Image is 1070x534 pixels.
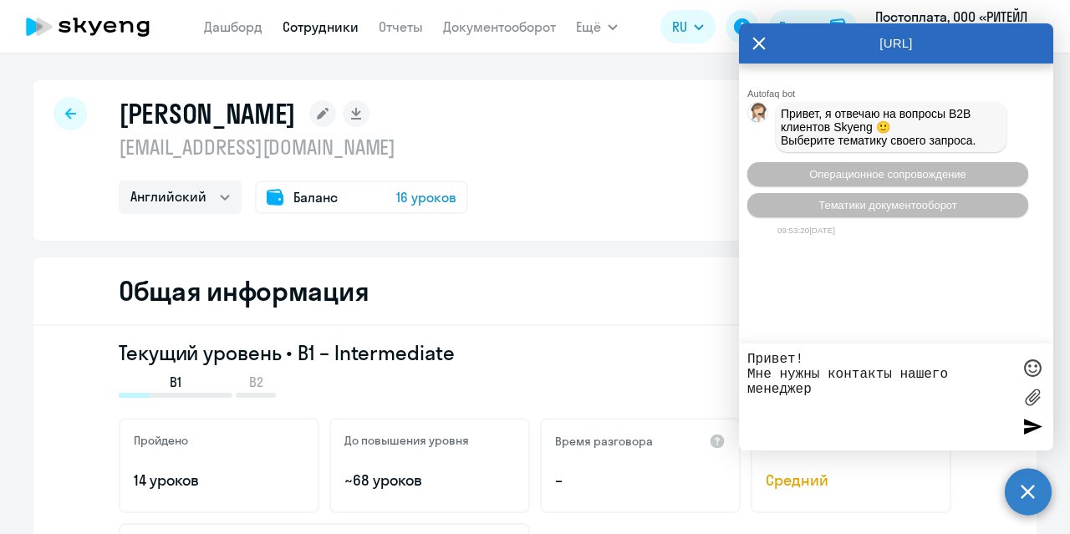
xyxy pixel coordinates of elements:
span: Средний [766,470,936,491]
label: Лимит 10 файлов [1020,384,1045,409]
button: Операционное сопровождение [747,162,1028,186]
img: bot avatar [748,103,769,127]
button: Тематики документооборот [747,193,1028,217]
textarea: Привет! Мне нужны контакты нашего менедже [747,352,1011,442]
span: B2 [249,373,263,391]
p: Постоплата, ООО «РИТЕЙЛ БИЗНЕС СОФТ» [875,7,1031,47]
button: RU [660,10,716,43]
p: [EMAIL_ADDRESS][DOMAIN_NAME] [119,134,468,160]
span: Ещё [576,17,601,37]
a: Отчеты [379,18,423,35]
div: Баланс [779,17,823,37]
span: 16 уроков [396,187,456,207]
span: Баланс [293,187,338,207]
h3: Текущий уровень • B1 – Intermediate [119,339,951,366]
p: ~68 уроков [344,470,515,491]
div: Autofaq bot [747,89,1053,99]
button: Балансbalance [769,10,857,43]
button: Постоплата, ООО «РИТЕЙЛ БИЗНЕС СОФТ» [867,7,1056,47]
img: balance [830,18,847,35]
h5: До повышения уровня [344,433,469,448]
span: B1 [170,373,181,391]
a: Документооборот [443,18,556,35]
span: Операционное сопровождение [809,168,966,181]
button: Ещё [576,10,618,43]
a: Дашборд [204,18,262,35]
h1: [PERSON_NAME] [119,97,296,130]
h2: Общая информация [119,274,369,308]
p: – [555,470,726,491]
span: Привет, я отвечаю на вопросы B2B клиентов Skyeng 🙂 Выберите тематику своего запроса. [781,107,976,147]
h5: Пройдено [134,433,188,448]
p: 14 уроков [134,470,304,491]
h5: Время разговора [555,434,653,449]
time: 09:53:20[DATE] [777,226,835,235]
span: RU [672,17,687,37]
a: Сотрудники [283,18,359,35]
span: Тематики документооборот [818,199,957,211]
